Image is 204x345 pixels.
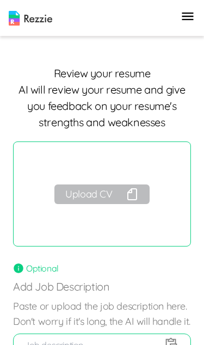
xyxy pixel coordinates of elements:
p: AI will review your resume and give you feedback on your resume's strengths and weaknesses [13,82,191,131]
p: Review your resume [13,65,191,82]
p: Add Job Description [13,279,191,294]
button: Upload CV [54,184,149,204]
div: Optional [13,262,191,275]
label: Paste or upload the job description here. Don't worry if it's long, the AI will handle it. [13,299,191,329]
img: logo [9,11,52,26]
